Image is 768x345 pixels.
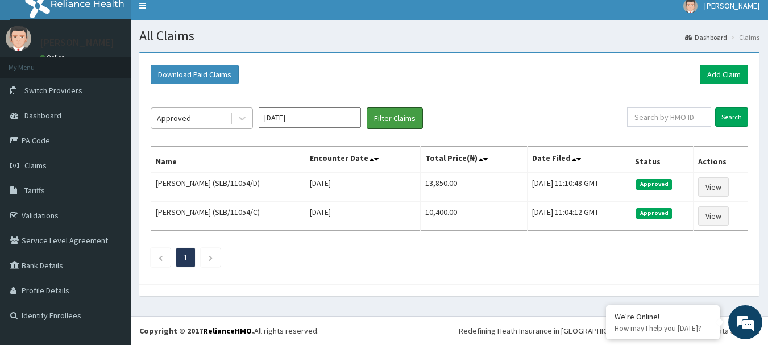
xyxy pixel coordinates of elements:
th: Total Price(₦) [420,147,527,173]
li: Claims [728,32,759,42]
input: Search by HMO ID [627,107,711,127]
td: [DATE] [305,202,420,231]
span: Approved [636,208,672,218]
td: [PERSON_NAME] (SLB/11054/D) [151,172,305,202]
a: Online [40,53,67,61]
button: Download Paid Claims [151,65,239,84]
td: 10,400.00 [420,202,527,231]
div: Minimize live chat window [186,6,214,33]
td: [DATE] 11:04:12 GMT [527,202,630,231]
th: Encounter Date [305,147,420,173]
th: Date Filed [527,147,630,173]
div: Chat with us now [59,64,191,78]
th: Status [630,147,693,173]
span: Approved [636,179,672,189]
td: [PERSON_NAME] (SLB/11054/C) [151,202,305,231]
img: User Image [6,26,31,51]
span: Claims [24,160,47,171]
th: Name [151,147,305,173]
footer: All rights reserved. [131,316,768,345]
span: [PERSON_NAME] [704,1,759,11]
strong: Copyright © 2017 . [139,326,254,336]
span: Switch Providers [24,85,82,95]
div: We're Online! [615,311,711,322]
a: RelianceHMO [203,326,252,336]
td: [DATE] [305,172,420,202]
td: [DATE] 11:10:48 GMT [527,172,630,202]
a: Add Claim [700,65,748,84]
a: Page 1 is your current page [184,252,188,263]
td: 13,850.00 [420,172,527,202]
a: Previous page [158,252,163,263]
p: How may I help you today? [615,323,711,333]
span: Tariffs [24,185,45,196]
p: [PERSON_NAME] [40,38,114,48]
a: View [698,177,729,197]
img: d_794563401_company_1708531726252_794563401 [21,57,46,85]
div: Approved [157,113,191,124]
input: Select Month and Year [259,107,361,128]
a: View [698,206,729,226]
span: Dashboard [24,110,61,120]
div: Redefining Heath Insurance in [GEOGRAPHIC_DATA] using Telemedicine and Data Science! [459,325,759,336]
button: Filter Claims [367,107,423,129]
span: We're online! [66,101,157,216]
a: Dashboard [685,32,727,42]
textarea: Type your message and hit 'Enter' [6,227,217,267]
h1: All Claims [139,28,759,43]
a: Next page [208,252,213,263]
input: Search [715,107,748,127]
th: Actions [693,147,748,173]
